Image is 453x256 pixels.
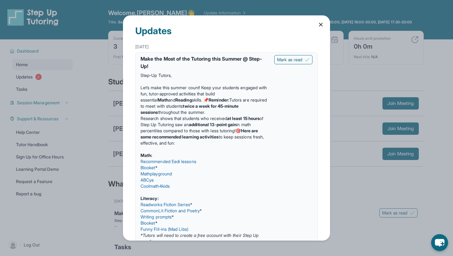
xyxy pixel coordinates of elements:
p: Research shows that students who received of Step Up Tutoring saw an in math percentiles compared... [141,115,269,146]
strong: at least 15 hours [227,116,259,121]
strong: Math [158,97,168,102]
div: Make the Most of the Tutoring this Summer @ Step-Up! [141,55,269,70]
div: [DATE] [135,41,318,52]
a: Coolmath4kids [141,183,170,189]
a: Blooket [141,220,155,226]
a: Blooket [141,165,155,170]
em: *Tutors will need to create a free account with their Step Up email [141,233,259,244]
strong: Reading [175,97,192,102]
button: chat-button [431,234,448,251]
span: Mark as read [277,57,302,63]
a: CommonLit Fiction and Poetry [141,208,200,213]
p: Let’s make this summer count! Keep your students engaged with fun, tutor-approved activities that... [141,85,269,115]
strong: additional 13-point gain [189,122,237,127]
strong: Reminder: [209,97,229,102]
strong: Math: [141,153,152,158]
a: Writing prompts [141,214,172,219]
strong: twice a week for 45-minute sessions [141,103,239,115]
img: Mark as read [305,57,310,62]
a: Funny Fill-ins (Mad Libs) [141,226,188,232]
a: Mathplayground [141,171,172,176]
button: Mark as read [274,55,312,64]
strong: Literacy: [141,196,159,201]
div: Updates [135,15,318,41]
a: ABCya [141,177,153,182]
a: Readworks Fiction Series [141,202,190,207]
p: Step-Up Tutors, [141,72,269,78]
a: Recommended Eedi lessons [141,159,196,164]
